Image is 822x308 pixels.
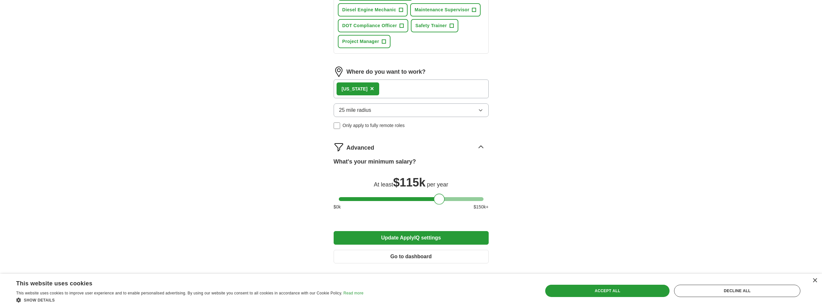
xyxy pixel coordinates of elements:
span: Project Manager [342,38,379,45]
label: What's your minimum salary? [334,157,416,166]
span: 25 mile radius [339,106,371,114]
button: Maintenance Supervisor [410,3,481,16]
div: Close [812,278,817,283]
span: DOT Compliance Officer [342,22,397,29]
span: Maintenance Supervisor [415,6,470,13]
div: Show details [16,297,363,303]
button: Update ApplyIQ settings [334,231,489,245]
button: Diesel Engine Mechanic [338,3,408,16]
button: Safety Trainer [411,19,458,32]
span: Show details [24,298,55,303]
button: DOT Compliance Officer [338,19,409,32]
span: per year [427,181,448,188]
div: This website uses cookies [16,278,347,287]
button: Go to dashboard [334,250,489,263]
span: × [370,85,374,92]
input: Only apply to fully remote roles [334,122,340,129]
div: Accept all [545,285,670,297]
img: location.png [334,67,344,77]
span: This website uses cookies to improve user experience and to enable personalised advertising. By u... [16,291,342,295]
label: Where do you want to work? [347,68,426,76]
button: Project Manager [338,35,390,48]
a: Read more, opens a new window [343,291,363,295]
span: $ 150 k+ [473,204,488,210]
div: Decline all [674,285,800,297]
span: Advanced [347,143,374,152]
div: [US_STATE] [342,86,368,92]
span: Safety Trainer [415,22,447,29]
span: $ 115k [393,176,425,189]
span: Diesel Engine Mechanic [342,6,396,13]
button: × [370,84,374,94]
span: At least [374,181,393,188]
span: Only apply to fully remote roles [343,122,405,129]
button: 25 mile radius [334,103,489,117]
img: filter [334,142,344,152]
span: $ 0 k [334,204,341,210]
